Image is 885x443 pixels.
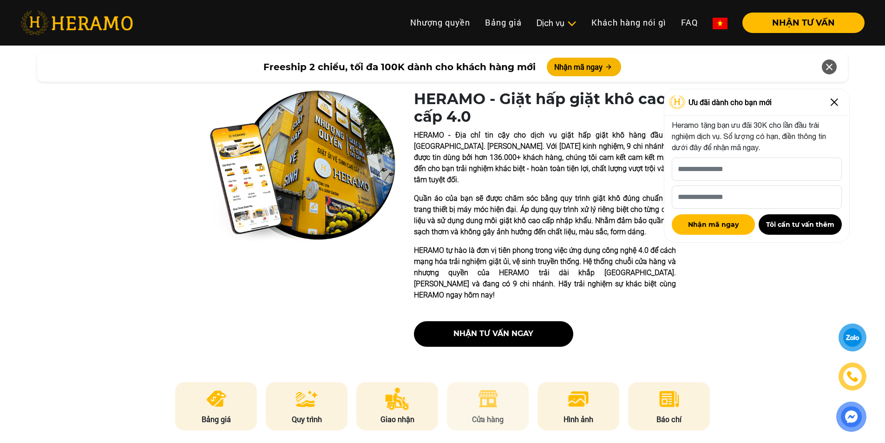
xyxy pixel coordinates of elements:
p: Cửa hàng [447,414,529,425]
p: Heramo tặng bạn ưu đãi 30K cho lần đầu trải nghiệm dịch vụ. Số lượng có hạn, điền thông tin dưới ... [672,119,842,153]
img: subToggleIcon [567,19,577,28]
a: Nhượng quyền [403,13,478,33]
p: Báo chí [628,414,710,425]
button: nhận tư vấn ngay [414,321,573,347]
button: NHẬN TƯ VẤN [742,13,865,33]
a: Bảng giá [478,13,529,33]
p: Giao nhận [356,414,438,425]
img: phone-icon [846,370,859,383]
img: process.png [295,388,318,410]
img: Logo [669,95,686,109]
p: Quy trình [266,414,347,425]
a: Khách hàng nói gì [584,13,674,33]
p: Bảng giá [175,414,257,425]
p: HERAMO - Địa chỉ tin cậy cho dịch vụ giặt hấp giặt khô hàng đầu tại [GEOGRAPHIC_DATA]. [PERSON_NA... [414,130,676,185]
p: Quần áo của bạn sẽ được chăm sóc bằng quy trình giặt khô đúng chuẩn với trang thiết bị máy móc hi... [414,193,676,238]
img: heramo-quality-banner [210,90,395,243]
img: heramo-logo.png [20,11,133,35]
img: vn-flag.png [713,18,728,29]
img: Close [827,95,842,110]
a: phone-icon [839,364,865,390]
img: image.png [567,388,590,410]
button: Nhận mã ngay [547,58,621,76]
img: pricing.png [205,388,228,410]
a: FAQ [674,13,705,33]
div: Dịch vụ [537,17,577,29]
a: NHẬN TƯ VẤN [735,19,865,27]
h1: HERAMO - Giặt hấp giặt khô cao cấp 4.0 [414,90,676,126]
button: Tôi cần tư vấn thêm [759,214,842,235]
img: news.png [658,388,681,410]
img: delivery.png [385,388,409,410]
span: Freeship 2 chiều, tối đa 100K dành cho khách hàng mới [263,60,536,74]
p: Hình ảnh [538,414,619,425]
button: Nhận mã ngay [672,214,755,235]
p: HERAMO tự hào là đơn vị tiên phong trong việc ứng dụng công nghệ 4.0 để cách mạng hóa trải nghiệm... [414,245,676,301]
img: store.png [477,388,499,410]
span: Ưu đãi dành cho bạn mới [688,97,772,108]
